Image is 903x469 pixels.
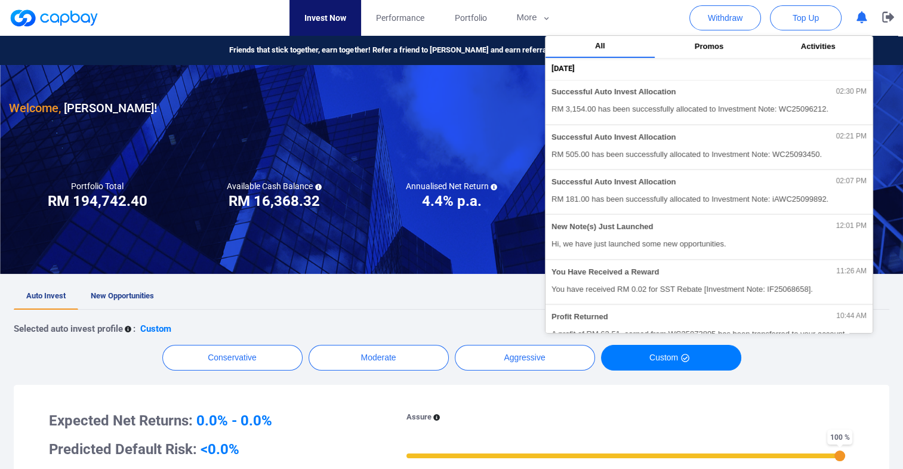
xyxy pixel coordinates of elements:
[546,214,873,259] button: New Note(s) Just Launched12:01 PMHi, we have just launched some new opportunities.
[801,42,836,51] span: Activities
[655,36,764,58] button: Promos
[546,260,873,304] button: You Have Received a Reward11:26 AMYou have received RM 0.02 for SST Rebate [Investment Note: IF25...
[406,411,432,424] p: Assure
[827,430,852,445] span: 100 %
[546,80,873,125] button: Successful Auto Invest Allocation02:30 PMRM 3,154.00 has been successfully allocated to Investmen...
[551,63,575,75] span: [DATE]
[551,178,676,187] span: Successful Auto Invest Allocation
[49,440,374,459] h3: Predicted Default Risk:
[793,12,819,24] span: Top Up
[227,181,322,192] h5: Available Cash Balance
[229,192,320,211] h3: RM 16,368.32
[376,11,424,24] span: Performance
[71,181,124,192] h5: Portfolio Total
[770,5,842,30] button: Top Up
[405,181,497,192] h5: Annualised Net Return
[421,192,481,211] h3: 4.4% p.a.
[454,11,486,24] span: Portfolio
[551,223,653,232] span: New Note(s) Just Launched
[551,193,867,205] span: RM 181.00 has been successfully allocated to Investment Note: iAWC25099892.
[133,322,135,336] p: :
[140,322,171,336] p: Custom
[26,291,66,300] span: Auto Invest
[551,268,659,277] span: You Have Received a Reward
[14,322,123,336] p: Selected auto invest profile
[551,88,676,97] span: Successful Auto Invest Allocation
[551,238,867,250] span: Hi, we have just launched some new opportunities.
[763,36,873,58] button: Activities
[546,304,873,349] button: Profit Returned10:44 AMA profit of RM 62.51, earned from WC25073895 has been transferred to your ...
[546,125,873,169] button: Successful Auto Invest Allocation02:21 PMRM 505.00 has been successfully allocated to Investment ...
[455,345,595,371] button: Aggressive
[551,313,608,322] span: Profit Returned
[836,312,867,320] span: 10:44 AM
[836,222,867,230] span: 12:01 PM
[595,41,605,50] span: All
[201,441,239,458] span: <0.0%
[91,291,154,300] span: New Opportunities
[836,132,867,141] span: 02:21 PM
[162,345,303,371] button: Conservative
[229,44,597,57] span: Friends that stick together, earn together! Refer a friend to [PERSON_NAME] and earn referral rew...
[551,103,867,115] span: RM 3,154.00 has been successfully allocated to Investment Note: WC25096212.
[836,88,867,96] span: 02:30 PM
[601,345,741,371] button: Custom
[695,42,723,51] span: Promos
[49,411,374,430] h3: Expected Net Returns:
[836,267,867,276] span: 11:26 AM
[196,412,272,429] span: 0.0% - 0.0%
[836,177,867,186] span: 02:07 PM
[551,328,867,340] span: A profit of RM 62.51, earned from WC25073895 has been transferred to your account.
[546,169,873,214] button: Successful Auto Invest Allocation02:07 PMRM 181.00 has been successfully allocated to Investment ...
[9,98,157,118] h3: [PERSON_NAME] !
[309,345,449,371] button: Moderate
[546,36,655,58] button: All
[689,5,761,30] button: Withdraw
[9,101,61,115] span: Welcome,
[551,149,867,161] span: RM 505.00 has been successfully allocated to Investment Note: WC25093450.
[551,283,867,295] span: You have received RM 0.02 for SST Rebate [Investment Note: IF25068658].
[551,133,676,142] span: Successful Auto Invest Allocation
[48,192,147,211] h3: RM 194,742.40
